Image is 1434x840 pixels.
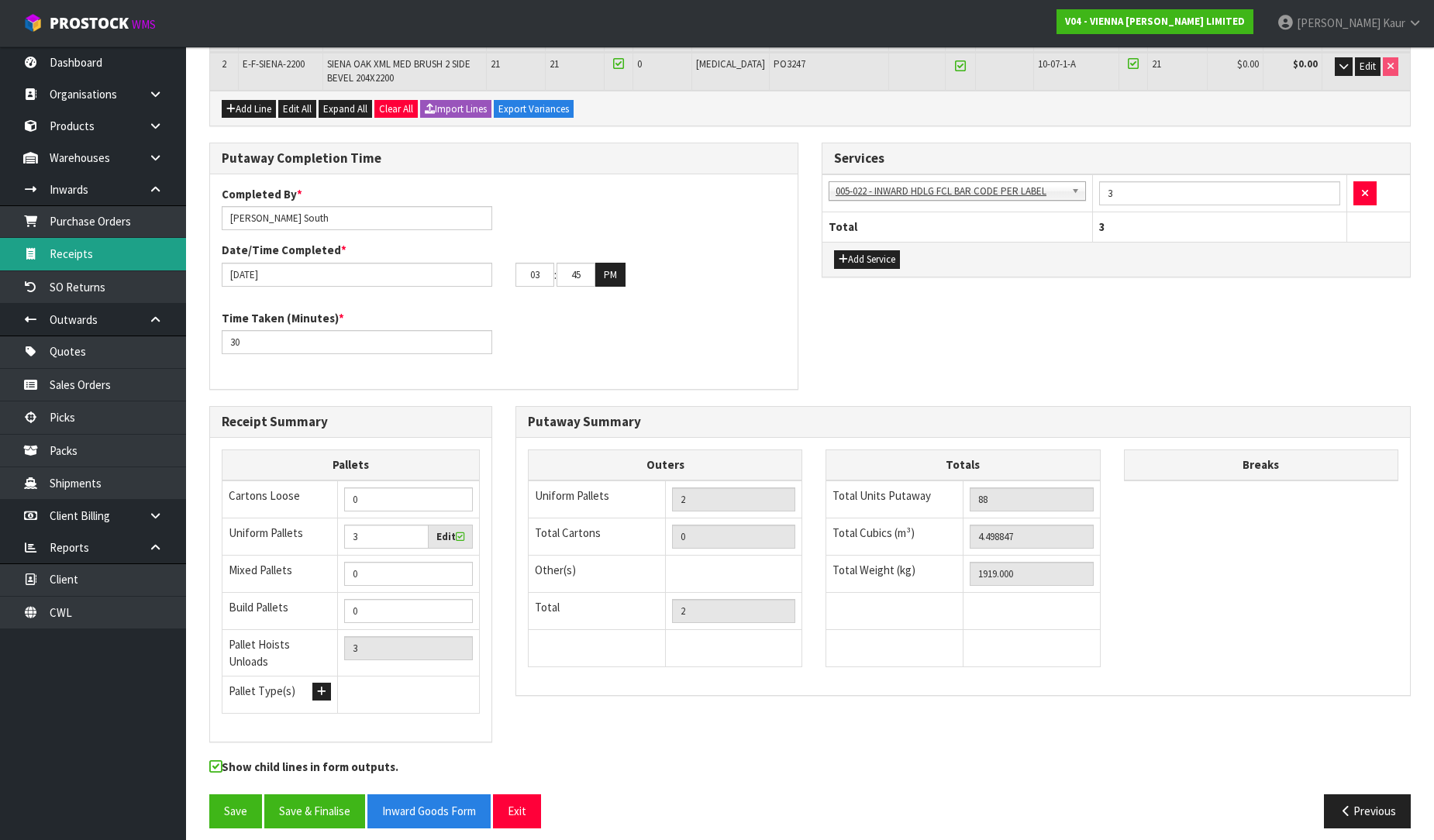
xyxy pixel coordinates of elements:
[834,250,900,269] button: Add Service
[836,182,1065,201] span: 005-022 - INWARD HDLG FCL BAR CODE PER LABEL
[1324,794,1411,828] button: Previous
[222,242,346,258] label: Date/Time Completed
[222,630,338,676] td: Pallet Hoists Unloads
[1237,57,1259,71] span: $0.00
[1360,60,1376,73] span: Edit
[344,487,473,511] input: Manual
[1038,57,1076,71] span: 10-07-1-A
[1124,450,1398,480] th: Breaks
[222,556,338,593] td: Mixed Pallets
[319,100,372,119] button: Expand All
[493,794,541,828] button: Exit
[209,759,398,779] label: Show child lines in form outputs.
[529,555,666,592] td: Other(s)
[222,186,302,202] label: Completed By
[222,151,786,166] h3: Putaway Completion Time
[822,212,1093,242] th: Total
[344,599,473,623] input: Manual
[222,593,338,630] td: Build Pallets
[374,100,418,119] button: Clear All
[222,415,480,429] h3: Receipt Summary
[826,555,963,592] td: Total Weight (kg)
[222,330,492,354] input: Time Taken
[420,100,491,119] button: Import Lines
[515,263,554,287] input: HH
[826,518,963,555] td: Total Cubics (m³)
[222,57,226,71] span: 2
[222,450,480,480] th: Pallets
[557,263,595,287] input: MM
[834,151,1398,166] h3: Services
[826,450,1100,480] th: Totals
[327,57,471,84] span: SIENA OAK XML MED BRUSH 2 SIDE BEVEL 204X2200
[222,518,338,556] td: Uniform Pallets
[672,525,796,549] input: OUTERS TOTAL = CTN
[1355,57,1381,76] button: Edit
[344,636,473,660] input: UNIFORM P + MIXED P + BUILD P
[529,592,666,629] td: Total
[264,794,365,828] button: Save & Finalise
[222,263,492,287] input: Date/Time completed
[222,676,338,713] td: Pallet Type(s)
[491,57,500,71] span: 21
[243,57,305,71] span: E-F-SIENA-2200
[1293,57,1318,71] strong: $0.00
[826,480,963,518] td: Total Units Putaway
[1065,15,1245,28] strong: V04 - VIENNA [PERSON_NAME] LIMITED
[132,17,156,32] small: WMS
[550,57,559,71] span: 21
[1152,57,1161,71] span: 21
[367,794,491,828] button: Inward Goods Form
[595,263,626,287] button: PM
[209,794,262,828] button: Save
[278,100,316,119] button: Edit All
[344,562,473,586] input: Manual
[50,13,129,33] span: ProStock
[529,480,666,518] td: Uniform Pallets
[529,450,802,480] th: Outers
[222,480,338,518] td: Cartons Loose
[554,263,557,287] td: :
[494,100,574,119] button: Export Variances
[1383,15,1405,30] span: Kaur
[528,415,1398,429] h3: Putaway Summary
[1297,15,1381,30] span: [PERSON_NAME]
[672,487,796,511] input: UNIFORM P LINES
[1057,9,1253,34] a: V04 - VIENNA [PERSON_NAME] LIMITED
[529,518,666,555] td: Total Cartons
[1099,219,1105,234] span: 3
[436,529,464,545] label: Edit
[222,310,344,326] label: Time Taken (Minutes)
[672,599,796,623] input: TOTAL PACKS
[637,57,642,71] span: 0
[344,525,429,549] input: Uniform Pallets
[23,13,43,33] img: cube-alt.png
[222,100,276,119] button: Add Line
[323,102,367,115] span: Expand All
[696,57,765,71] span: [MEDICAL_DATA]
[774,57,805,71] span: PO3247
